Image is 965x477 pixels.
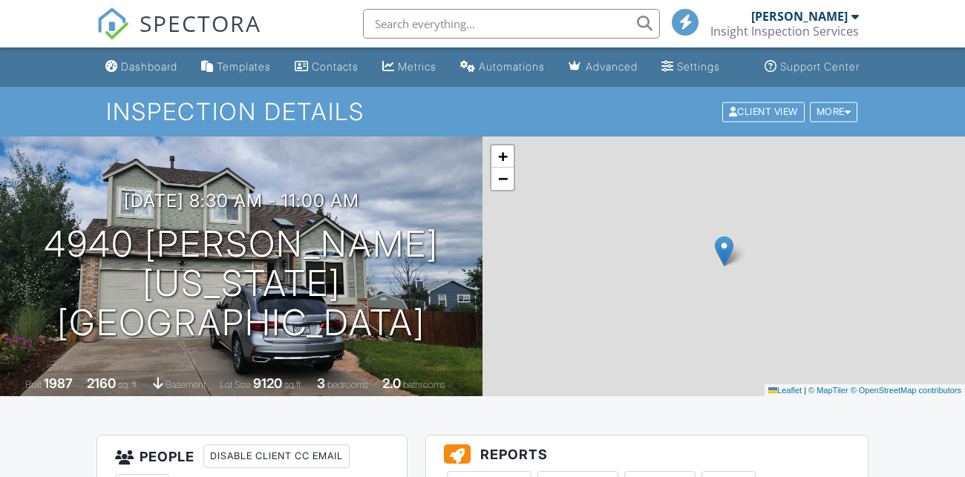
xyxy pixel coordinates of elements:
[721,105,808,116] a: Client View
[121,60,177,73] div: Dashboard
[498,169,508,188] span: −
[312,60,359,73] div: Contacts
[44,375,73,391] div: 1987
[99,53,183,81] a: Dashboard
[25,379,42,390] span: Built
[398,60,436,73] div: Metrics
[677,60,720,73] div: Settings
[376,53,442,81] a: Metrics
[808,386,848,395] a: © MapTiler
[166,379,206,390] span: basement
[124,191,359,211] h3: [DATE] 8:30 am - 11:00 am
[454,53,551,81] a: Automations (Basic)
[759,53,866,81] a: Support Center
[382,375,401,391] div: 2.0
[780,60,860,73] div: Support Center
[479,60,545,73] div: Automations
[655,53,726,81] a: Settings
[217,60,271,73] div: Templates
[810,102,858,122] div: More
[751,9,848,24] div: [PERSON_NAME]
[768,386,802,395] a: Leaflet
[140,7,261,39] span: SPECTORA
[96,7,129,40] img: The Best Home Inspection Software - Spectora
[195,53,277,81] a: Templates
[106,99,859,125] h1: Inspection Details
[289,53,364,81] a: Contacts
[491,168,514,190] a: Zoom out
[491,145,514,168] a: Zoom in
[804,386,806,395] span: |
[24,225,459,342] h1: 4940 [PERSON_NAME] [US_STATE][GEOGRAPHIC_DATA]
[563,53,644,81] a: Advanced
[284,379,303,390] span: sq.ft.
[403,379,445,390] span: bathrooms
[203,444,350,468] div: Disable Client CC Email
[96,20,261,51] a: SPECTORA
[363,9,660,39] input: Search everything...
[253,375,282,391] div: 9120
[586,60,638,73] div: Advanced
[498,147,508,165] span: +
[851,386,961,395] a: © OpenStreetMap contributors
[327,379,368,390] span: bedrooms
[87,375,116,391] div: 2160
[317,375,325,391] div: 3
[722,102,805,122] div: Client View
[715,236,733,266] img: Marker
[710,24,859,39] div: Insight Inspection Services
[220,379,251,390] span: Lot Size
[118,379,139,390] span: sq. ft.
